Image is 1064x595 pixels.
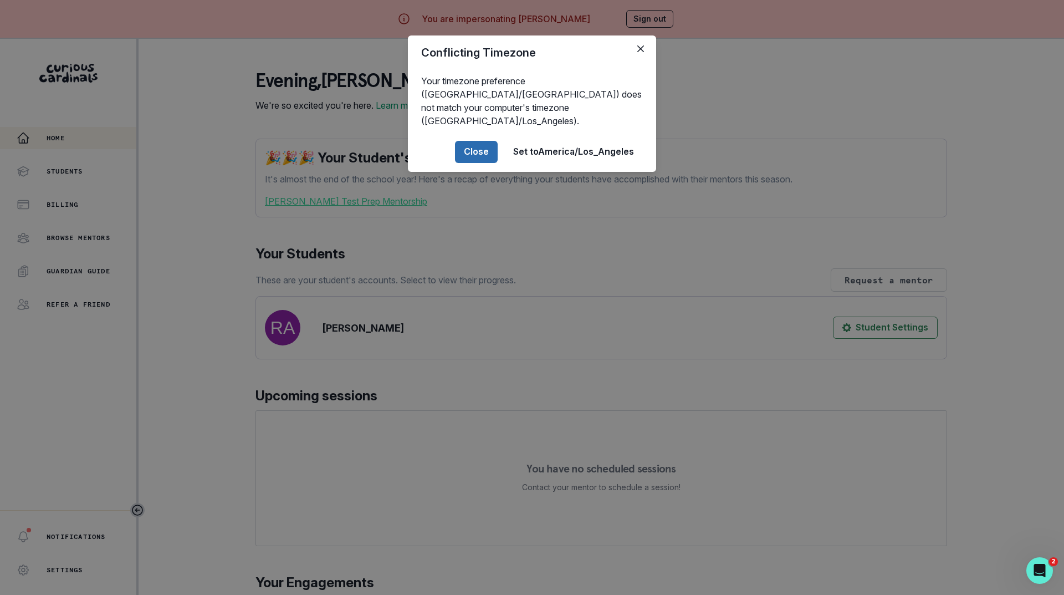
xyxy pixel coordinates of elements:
[1026,557,1053,584] iframe: Intercom live chat
[455,141,498,163] button: Close
[408,35,656,70] header: Conflicting Timezone
[408,70,656,132] div: Your timezone preference ([GEOGRAPHIC_DATA]/[GEOGRAPHIC_DATA]) does not match your computer's tim...
[504,141,643,163] button: Set toAmerica/Los_Angeles
[632,40,649,58] button: Close
[1049,557,1058,566] span: 2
